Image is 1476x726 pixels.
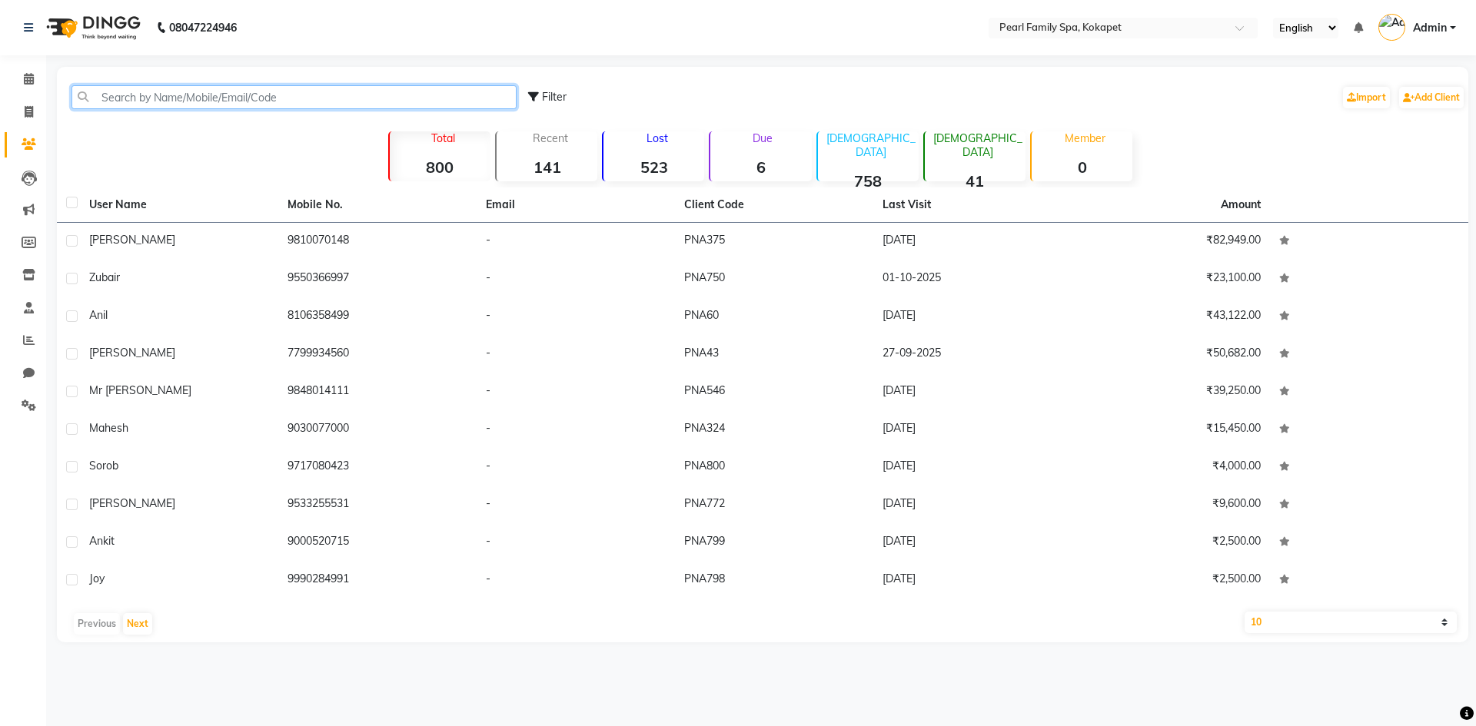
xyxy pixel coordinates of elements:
[1072,260,1270,298] td: ₹23,100.00
[477,298,675,336] td: -
[89,572,105,585] span: joy
[477,562,675,599] td: -
[1072,449,1270,486] td: ₹4,000.00
[278,260,477,298] td: 9550366997
[169,6,237,49] b: 08047224946
[675,336,873,373] td: PNA43
[1212,187,1270,222] th: Amount
[278,449,477,486] td: 9717080423
[675,373,873,411] td: PNA546
[477,524,675,562] td: -
[1072,373,1270,411] td: ₹39,250.00
[675,260,873,298] td: PNA750
[477,223,675,260] td: -
[675,223,873,260] td: PNA375
[278,223,477,260] td: 9810070148
[123,613,152,635] button: Next
[1072,336,1270,373] td: ₹50,682.00
[278,486,477,524] td: 9533255531
[477,486,675,524] td: -
[1072,298,1270,336] td: ₹43,122.00
[1072,486,1270,524] td: ₹9,600.00
[89,270,120,284] span: zubair
[89,534,115,548] span: ankit
[873,411,1072,449] td: [DATE]
[89,383,191,397] span: Mr [PERSON_NAME]
[71,85,517,109] input: Search by Name/Mobile/Email/Code
[603,157,704,177] strong: 523
[925,171,1026,191] strong: 41
[675,449,873,486] td: PNA800
[610,131,704,145] p: Lost
[278,298,477,336] td: 8106358499
[278,187,477,223] th: Mobile No.
[1378,14,1405,41] img: Admin
[80,187,278,223] th: User Name
[1413,20,1447,36] span: Admin
[477,187,675,223] th: Email
[1343,87,1390,108] a: Import
[873,336,1072,373] td: 27-09-2025
[1072,524,1270,562] td: ₹2,500.00
[497,157,597,177] strong: 141
[89,496,175,510] span: [PERSON_NAME]
[873,449,1072,486] td: [DATE]
[477,449,675,486] td: -
[1032,157,1132,177] strong: 0
[675,562,873,599] td: PNA798
[873,260,1072,298] td: 01-10-2025
[675,486,873,524] td: PNA772
[278,336,477,373] td: 7799934560
[675,411,873,449] td: PNA324
[824,131,919,159] p: [DEMOGRAPHIC_DATA]
[278,411,477,449] td: 9030077000
[542,90,567,104] span: Filter
[477,373,675,411] td: -
[89,421,128,435] span: mahesh
[89,346,175,360] span: [PERSON_NAME]
[873,562,1072,599] td: [DATE]
[390,157,490,177] strong: 800
[89,233,175,247] span: [PERSON_NAME]
[931,131,1026,159] p: [DEMOGRAPHIC_DATA]
[873,187,1072,223] th: Last Visit
[873,298,1072,336] td: [DATE]
[713,131,811,145] p: Due
[710,157,811,177] strong: 6
[675,298,873,336] td: PNA60
[477,336,675,373] td: -
[818,171,919,191] strong: 758
[89,308,108,322] span: anil
[503,131,597,145] p: Recent
[873,373,1072,411] td: [DATE]
[1399,87,1464,108] a: Add Client
[873,223,1072,260] td: [DATE]
[873,486,1072,524] td: [DATE]
[89,459,118,472] span: sorob
[1072,411,1270,449] td: ₹15,450.00
[278,524,477,562] td: 9000520715
[39,6,145,49] img: logo
[477,411,675,449] td: -
[1072,562,1270,599] td: ₹2,500.00
[278,373,477,411] td: 9848014111
[1072,223,1270,260] td: ₹82,949.00
[396,131,490,145] p: Total
[873,524,1072,562] td: [DATE]
[1038,131,1132,145] p: Member
[477,260,675,298] td: -
[675,187,873,223] th: Client Code
[278,562,477,599] td: 9990284991
[675,524,873,562] td: PNA799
